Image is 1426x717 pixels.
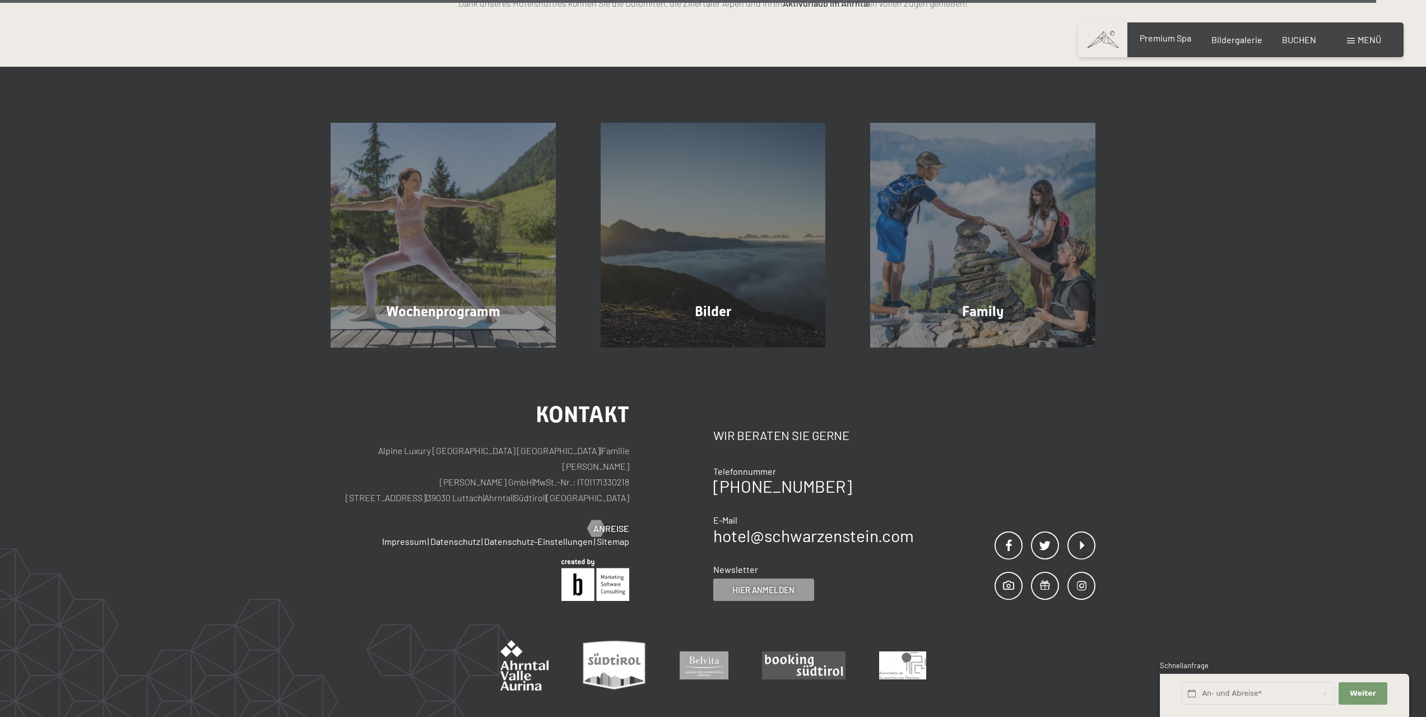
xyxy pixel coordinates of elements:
[1160,661,1209,670] span: Schnellanfrage
[732,584,795,596] span: Hier anmelden
[426,492,427,503] span: |
[1358,34,1381,45] span: Menü
[713,525,914,545] a: hotel@schwarzenstein.com
[713,428,849,442] span: Wir beraten Sie gerne
[713,466,776,477] span: Telefonnummer
[513,492,514,503] span: |
[532,477,533,487] span: |
[713,515,737,525] span: E-Mail
[1140,33,1191,43] a: Premium Spa
[481,536,483,547] span: |
[428,536,429,547] span: |
[1282,34,1316,45] a: BUCHEN
[713,564,758,575] span: Newsletter
[545,492,546,503] span: |
[588,522,629,535] a: Anreise
[430,536,480,547] a: Datenschutz
[594,536,596,547] span: |
[578,123,848,348] a: Aktivurlaub im Wellnesshotel - Hotel mit Fitnessstudio - Yogaraum Bilder
[713,476,852,496] a: [PHONE_NUMBER]
[1350,688,1376,699] span: Weiter
[308,123,578,348] a: Aktivurlaub im Wellnesshotel - Hotel mit Fitnessstudio - Yogaraum Wochenprogramm
[962,303,1004,320] span: Family
[1211,34,1262,45] a: Bildergalerie
[484,536,593,547] a: Datenschutz-Einstellungen
[483,492,484,503] span: |
[386,303,500,320] span: Wochenprogramm
[597,536,629,547] a: Sitemap
[695,303,731,320] span: Bilder
[593,522,629,535] span: Anreise
[848,123,1118,348] a: Aktivurlaub im Wellnesshotel - Hotel mit Fitnessstudio - Yogaraum Family
[1339,682,1387,705] button: Weiter
[536,401,629,428] span: Kontakt
[600,445,601,456] span: |
[561,559,629,601] img: Brandnamic GmbH | Leading Hospitality Solutions
[382,536,426,547] a: Impressum
[331,443,629,506] p: Alpine Luxury [GEOGRAPHIC_DATA] [GEOGRAPHIC_DATA] Familie [PERSON_NAME] [PERSON_NAME] GmbH MwSt.-...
